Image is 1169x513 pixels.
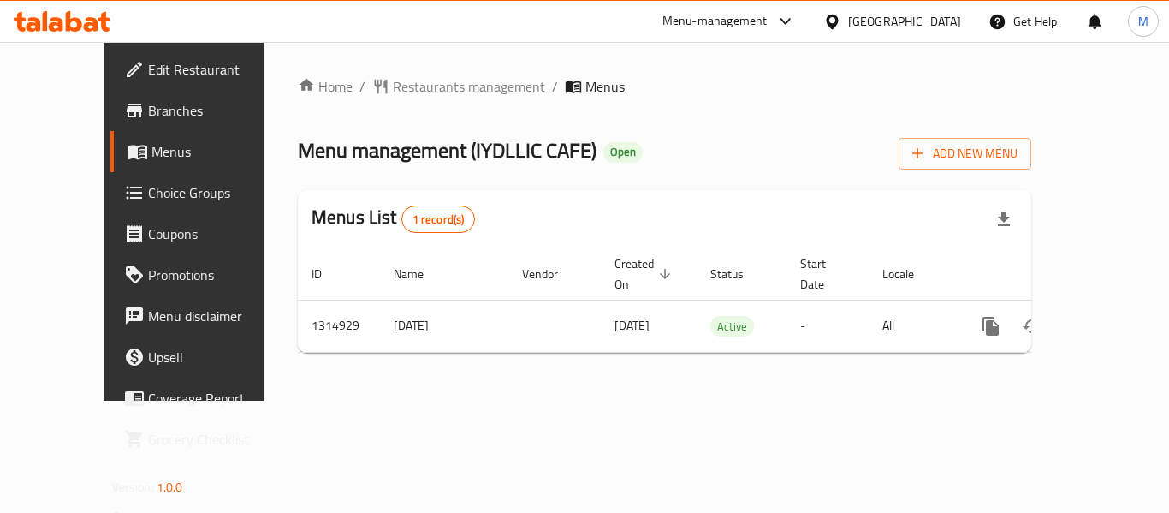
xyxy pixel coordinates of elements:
[151,141,285,162] span: Menus
[110,213,299,254] a: Coupons
[614,314,650,337] span: [DATE]
[110,337,299,378] a: Upsell
[110,172,299,213] a: Choice Groups
[882,264,936,284] span: Locale
[957,248,1148,301] th: Actions
[312,264,344,284] span: ID
[372,76,545,97] a: Restaurants management
[110,254,299,295] a: Promotions
[148,388,285,409] span: Coverage Report
[148,265,285,285] span: Promotions
[710,317,754,337] span: Active
[552,76,558,97] li: /
[401,206,476,233] div: Total records count
[603,145,643,159] span: Open
[110,378,299,419] a: Coverage Report
[148,59,285,80] span: Edit Restaurant
[1138,12,1148,31] span: M
[603,142,643,163] div: Open
[662,11,768,32] div: Menu-management
[157,476,183,498] span: 1.0.0
[298,248,1148,353] table: enhanced table
[298,131,596,170] span: Menu management ( IYDLLIC CAFE )
[912,143,1018,164] span: Add New Menu
[110,419,299,460] a: Grocery Checklist
[786,300,869,352] td: -
[983,199,1024,240] div: Export file
[110,90,299,131] a: Branches
[298,76,1031,97] nav: breadcrumb
[585,76,625,97] span: Menus
[148,306,285,326] span: Menu disclaimer
[393,76,545,97] span: Restaurants management
[710,316,754,337] div: Active
[899,138,1031,170] button: Add New Menu
[970,306,1012,347] button: more
[148,100,285,121] span: Branches
[522,264,580,284] span: Vendor
[298,300,380,352] td: 1314929
[359,76,365,97] li: /
[148,224,285,244] span: Coupons
[848,12,961,31] div: [GEOGRAPHIC_DATA]
[110,295,299,337] a: Menu disclaimer
[614,254,676,295] span: Created On
[312,205,475,233] h2: Menus List
[869,300,957,352] td: All
[402,212,475,228] span: 1 record(s)
[112,476,154,498] span: Version:
[800,254,848,295] span: Start Date
[380,300,508,352] td: [DATE]
[394,264,446,284] span: Name
[148,429,285,450] span: Grocery Checklist
[1012,306,1053,347] button: Change Status
[148,182,285,203] span: Choice Groups
[110,131,299,172] a: Menus
[710,264,766,284] span: Status
[110,49,299,90] a: Edit Restaurant
[298,76,353,97] a: Home
[148,347,285,367] span: Upsell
